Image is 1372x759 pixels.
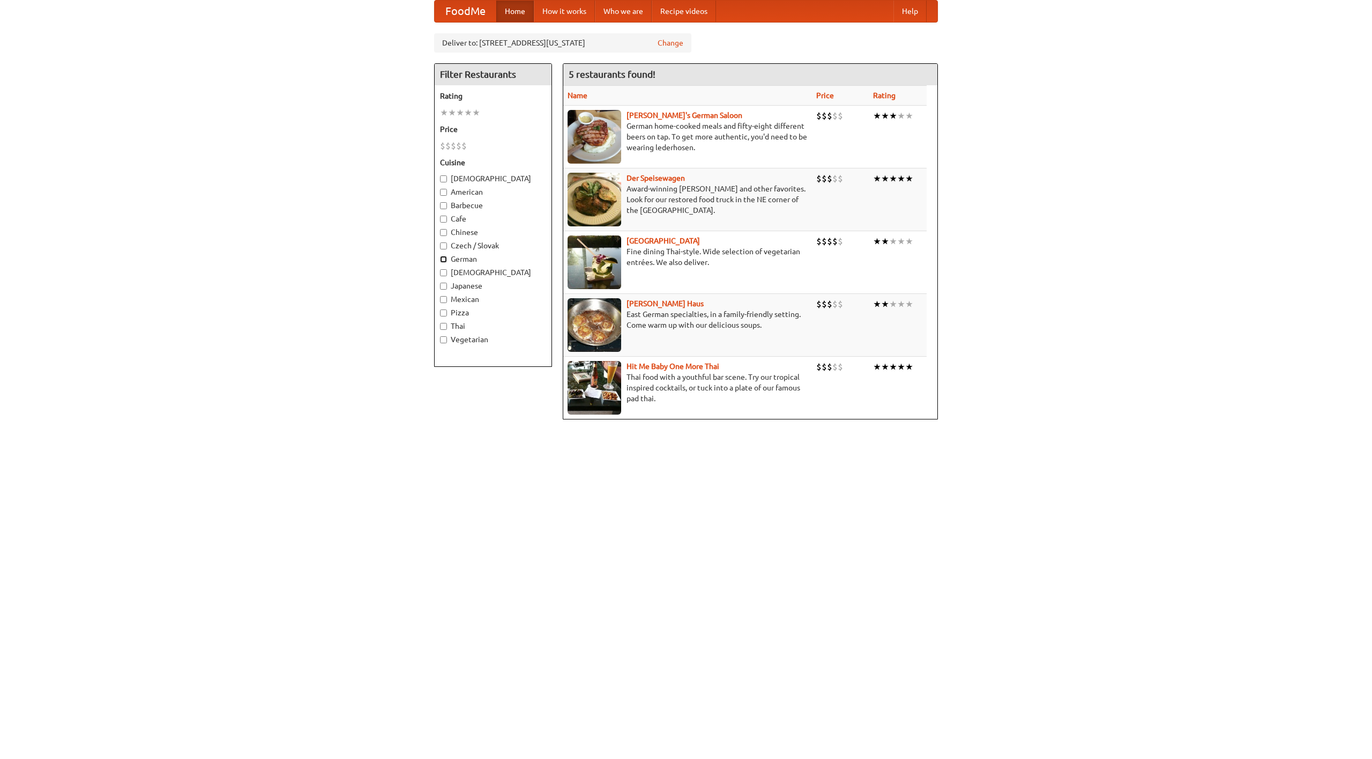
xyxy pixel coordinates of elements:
li: ★ [873,361,881,373]
a: Der Speisewagen [627,174,685,182]
li: ★ [905,110,913,122]
label: Vegetarian [440,334,546,345]
li: ★ [905,361,913,373]
label: German [440,254,546,264]
li: ★ [905,173,913,185]
li: ★ [889,110,897,122]
label: Czech / Slovak [440,240,546,251]
li: $ [832,298,838,310]
li: $ [461,140,467,152]
li: $ [822,110,827,122]
h5: Rating [440,91,546,101]
li: $ [827,361,832,373]
img: esthers.jpg [568,110,621,164]
h5: Cuisine [440,157,546,168]
li: $ [827,110,832,122]
input: Cafe [440,216,447,223]
a: Price [816,91,834,100]
li: $ [827,173,832,185]
li: $ [816,361,822,373]
li: $ [822,173,827,185]
img: satay.jpg [568,235,621,289]
li: ★ [881,173,889,185]
input: Barbecue [440,202,447,209]
a: [PERSON_NAME]'s German Saloon [627,111,742,120]
label: Barbecue [440,200,546,211]
p: Thai food with a youthful bar scene. Try our tropical inspired cocktails, or tuck into a plate of... [568,372,808,404]
p: Fine dining Thai-style. Wide selection of vegetarian entrées. We also deliver. [568,246,808,268]
li: ★ [472,107,480,119]
input: German [440,256,447,263]
input: Chinese [440,229,447,236]
p: East German specialties, in a family-friendly setting. Come warm up with our delicious soups. [568,309,808,330]
img: babythai.jpg [568,361,621,415]
li: $ [838,110,843,122]
input: Japanese [440,283,447,290]
h4: Filter Restaurants [435,64,551,85]
li: $ [816,110,822,122]
li: $ [832,173,838,185]
li: ★ [873,110,881,122]
label: Pizza [440,307,546,318]
li: $ [832,361,838,373]
label: Chinese [440,227,546,238]
li: ★ [873,235,881,247]
input: Vegetarian [440,336,447,343]
b: [GEOGRAPHIC_DATA] [627,237,700,245]
li: $ [832,235,838,247]
a: Rating [873,91,896,100]
li: ★ [897,110,905,122]
label: [DEMOGRAPHIC_DATA] [440,173,546,184]
li: $ [838,361,843,373]
input: [DEMOGRAPHIC_DATA] [440,175,447,182]
li: ★ [456,107,464,119]
li: ★ [881,110,889,122]
a: FoodMe [435,1,496,22]
li: $ [451,140,456,152]
li: ★ [881,235,889,247]
li: $ [816,298,822,310]
label: [DEMOGRAPHIC_DATA] [440,267,546,278]
a: Who we are [595,1,652,22]
a: Change [658,38,683,48]
li: ★ [905,235,913,247]
li: ★ [889,235,897,247]
a: Hit Me Baby One More Thai [627,362,719,371]
li: ★ [889,298,897,310]
input: Mexican [440,296,447,303]
li: $ [816,173,822,185]
li: ★ [448,107,456,119]
img: speisewagen.jpg [568,173,621,226]
li: ★ [897,235,905,247]
a: Name [568,91,587,100]
li: ★ [881,361,889,373]
li: ★ [889,361,897,373]
li: ★ [889,173,897,185]
p: German home-cooked meals and fifty-eight different beers on tap. To get more authentic, you'd nee... [568,121,808,153]
input: American [440,189,447,196]
li: $ [456,140,461,152]
a: Home [496,1,534,22]
input: [DEMOGRAPHIC_DATA] [440,269,447,276]
li: $ [822,361,827,373]
li: $ [440,140,445,152]
li: $ [816,235,822,247]
a: [PERSON_NAME] Haus [627,299,704,308]
img: kohlhaus.jpg [568,298,621,352]
p: Award-winning [PERSON_NAME] and other favorites. Look for our restored food truck in the NE corne... [568,183,808,216]
div: Deliver to: [STREET_ADDRESS][US_STATE] [434,33,691,53]
li: $ [445,140,451,152]
li: ★ [881,298,889,310]
li: ★ [905,298,913,310]
li: ★ [440,107,448,119]
li: ★ [897,298,905,310]
li: ★ [897,361,905,373]
a: Recipe videos [652,1,716,22]
a: Help [893,1,927,22]
li: $ [827,235,832,247]
li: ★ [873,173,881,185]
a: How it works [534,1,595,22]
li: $ [827,298,832,310]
